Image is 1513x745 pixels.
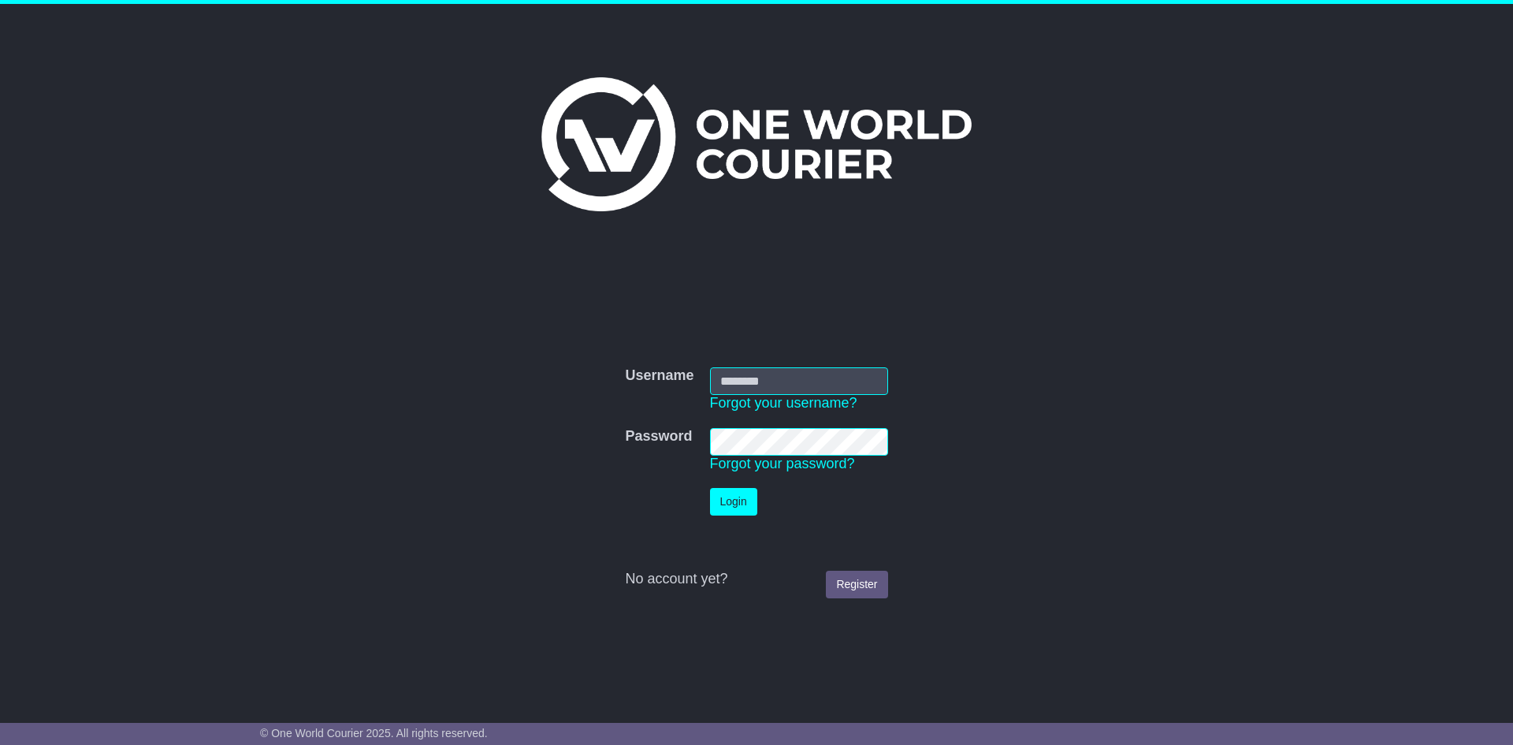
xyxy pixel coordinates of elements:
a: Forgot your username? [710,395,857,411]
a: Register [826,571,887,598]
label: Username [625,367,693,385]
div: No account yet? [625,571,887,588]
label: Password [625,428,692,445]
a: Forgot your password? [710,456,855,471]
span: © One World Courier 2025. All rights reserved. [260,727,488,739]
img: One World [541,77,972,211]
button: Login [710,488,757,516]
